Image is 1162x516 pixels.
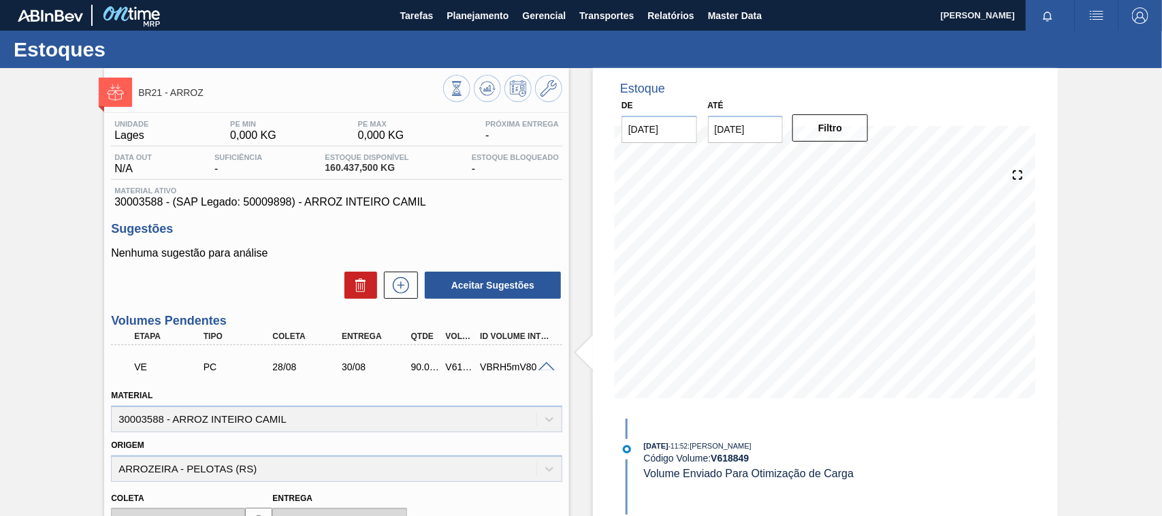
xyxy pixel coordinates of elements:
[338,361,415,372] div: 30/08/2025
[107,84,124,101] img: Ícone
[472,153,559,161] span: Estoque Bloqueado
[14,42,255,57] h1: Estoques
[377,272,418,299] div: Nova sugestão
[131,332,208,341] div: Etapa
[792,114,868,142] button: Filtro
[688,442,752,450] span: : [PERSON_NAME]
[711,453,749,464] strong: V 618849
[468,153,562,175] div: -
[623,445,631,453] img: atual
[111,314,562,328] h3: Volumes Pendentes
[358,120,404,128] span: PE MAX
[443,75,470,102] button: Visão Geral dos Estoques
[230,120,276,128] span: PE MIN
[138,88,443,98] span: BR21 - ARROZ
[523,7,566,24] span: Gerencial
[708,101,724,110] label: Até
[535,75,562,102] button: Ir ao Master Data / Geral
[708,7,762,24] span: Master Data
[111,153,155,175] div: N/A
[214,153,262,161] span: Suficiência
[408,332,443,341] div: Qtde
[111,440,144,450] label: Origem
[482,120,562,142] div: -
[442,361,478,372] div: V618849
[272,494,312,503] label: Entrega
[425,272,561,299] button: Aceitar Sugestões
[442,332,478,341] div: Volume Portal
[211,153,265,175] div: -
[114,187,559,195] span: Material ativo
[447,7,509,24] span: Planejamento
[111,391,152,400] label: Material
[644,442,668,450] span: [DATE]
[338,332,415,341] div: Entrega
[708,116,784,143] input: dd/mm/yyyy
[1088,7,1105,24] img: userActions
[325,163,408,173] span: 160.437,500 KG
[504,75,532,102] button: Programar Estoque
[111,222,562,236] h3: Sugestões
[269,332,346,341] div: Coleta
[358,129,404,142] span: 0,000 KG
[111,247,562,259] p: Nenhuma sugestão para análise
[622,101,633,110] label: De
[338,272,377,299] div: Excluir Sugestões
[477,332,553,341] div: Id Volume Interno
[18,10,83,22] img: TNhmsLtSVTkK8tSr43FrP2fwEKptu5GPRR3wAAAABJRU5ErkJggg==
[474,75,501,102] button: Atualizar Gráfico
[134,361,204,372] p: VE
[579,7,634,24] span: Transportes
[620,82,665,96] div: Estoque
[111,494,144,503] label: Coleta
[644,453,967,464] div: Código Volume:
[668,442,688,450] span: - 11:52
[477,361,553,372] div: VBRH5mV80
[200,361,277,372] div: Pedido de Compra
[418,270,562,300] div: Aceitar Sugestões
[114,120,148,128] span: Unidade
[325,153,408,161] span: Estoque Disponível
[114,129,148,142] span: Lages
[230,129,276,142] span: 0,000 KG
[1132,7,1148,24] img: Logout
[400,7,434,24] span: Tarefas
[1026,6,1069,25] button: Notificações
[485,120,559,128] span: Próxima Entrega
[114,153,152,161] span: Data out
[408,361,443,372] div: 90.000,000
[200,332,277,341] div: Tipo
[644,468,854,479] span: Volume Enviado Para Otimização de Carga
[622,116,697,143] input: dd/mm/yyyy
[131,352,208,382] div: Volume Enviado para Transporte
[269,361,346,372] div: 28/08/2025
[114,196,559,208] span: 30003588 - (SAP Legado: 50009898) - ARROZ INTEIRO CAMIL
[647,7,694,24] span: Relatórios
